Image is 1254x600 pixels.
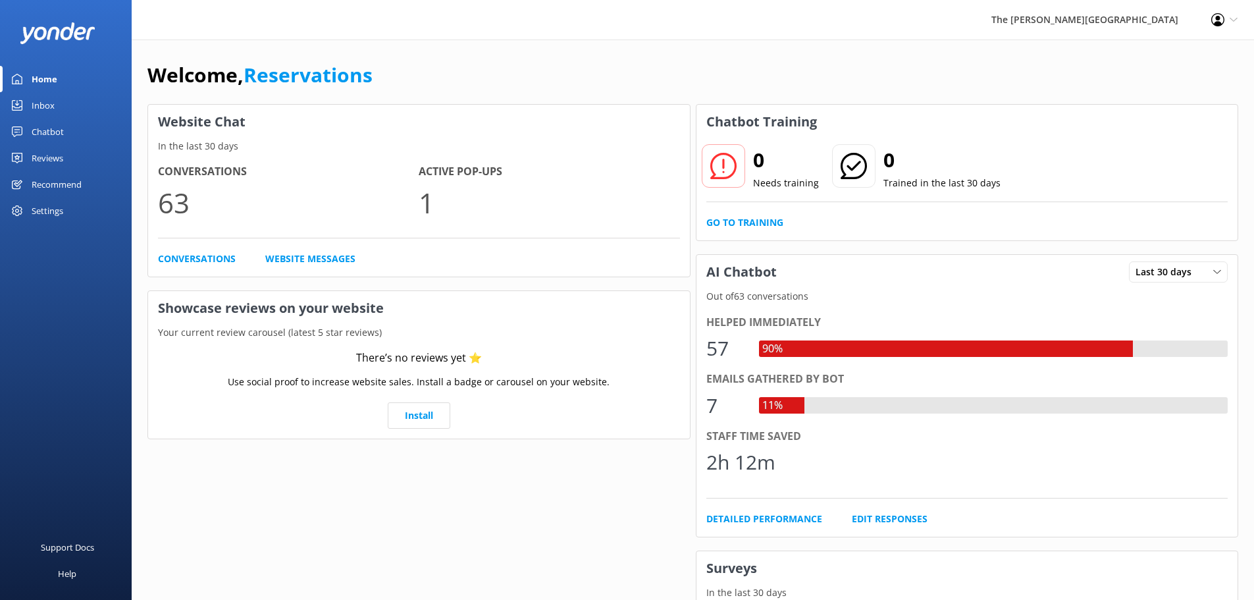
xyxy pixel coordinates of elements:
h2: 0 [753,144,819,176]
a: Reservations [244,61,373,88]
a: Go to Training [706,215,783,230]
p: Your current review carousel (latest 5 star reviews) [148,325,690,340]
a: Website Messages [265,252,355,266]
div: Inbox [32,92,55,119]
div: Helped immediately [706,314,1228,331]
h1: Welcome, [147,59,373,91]
div: Home [32,66,57,92]
h3: Showcase reviews on your website [148,291,690,325]
span: Last 30 days [1136,265,1199,279]
p: Out of 63 conversations [696,289,1238,304]
h3: Surveys [696,551,1238,586]
h4: Active Pop-ups [419,163,679,180]
div: Support Docs [41,534,94,560]
h3: AI Chatbot [696,255,787,289]
p: In the last 30 days [148,139,690,153]
div: Chatbot [32,119,64,145]
div: Emails gathered by bot [706,371,1228,388]
h4: Conversations [158,163,419,180]
p: Needs training [753,176,819,190]
div: Reviews [32,145,63,171]
p: 1 [419,180,679,225]
div: 90% [759,341,786,358]
h2: 0 [883,144,1001,176]
div: There’s no reviews yet ⭐ [356,350,482,367]
div: 57 [706,333,746,364]
p: Use social proof to increase website sales. Install a badge or carousel on your website. [228,375,610,389]
a: Install [388,402,450,429]
div: Recommend [32,171,82,198]
p: 63 [158,180,419,225]
img: yonder-white-logo.png [20,22,95,44]
div: Staff time saved [706,428,1228,445]
a: Edit Responses [852,512,927,526]
h3: Website Chat [148,105,690,139]
div: 2h 12m [706,447,775,478]
div: 7 [706,390,746,422]
div: 11% [759,397,786,414]
div: Settings [32,198,63,224]
p: In the last 30 days [696,586,1238,600]
a: Conversations [158,252,236,266]
p: Trained in the last 30 days [883,176,1001,190]
a: Detailed Performance [706,512,822,526]
h3: Chatbot Training [696,105,827,139]
div: Help [58,560,76,587]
